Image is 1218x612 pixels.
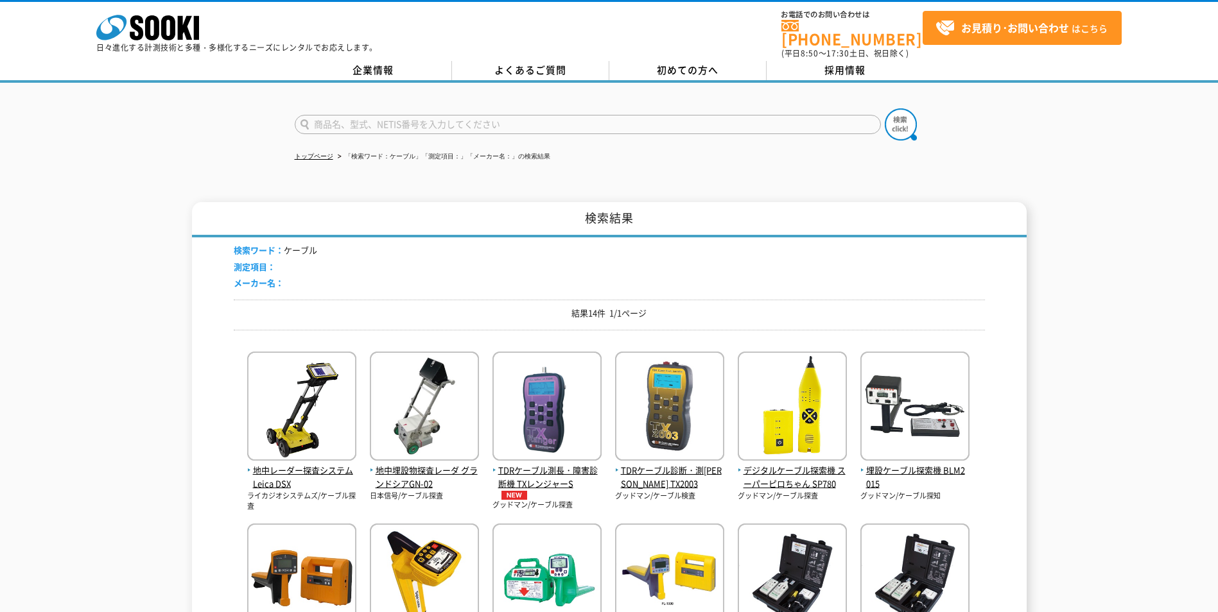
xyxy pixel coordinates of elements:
li: 「検索ワード：ケーブル」「測定項目：」「メーカー名：」の検索結果 [335,150,550,164]
p: ライカジオシステムズ/ケーブル探査 [247,491,356,512]
span: デジタルケーブル探索機 スーパーピロちゃん SP780 [738,464,847,491]
a: お見積り･お問い合わせはこちら [923,11,1122,45]
h1: 検索結果 [192,202,1027,237]
a: TDRケーブル測長・障害診断機 TXレンジャーSNEW [492,450,602,499]
span: 地中埋設物探査レーダ グランドシアGN-02 [370,464,479,491]
img: Leica DSX [247,352,356,464]
span: (平日 ～ 土日、祝日除く) [781,47,909,59]
p: 日本信号/ケーブル探査 [370,491,479,502]
strong: お見積り･お問い合わせ [961,20,1069,35]
img: SP780 [738,352,847,464]
li: ケーブル [234,244,317,257]
a: トップページ [295,153,333,160]
a: [PHONE_NUMBER] [781,20,923,46]
a: 地中埋設物探査レーダ グランドシアGN-02 [370,450,479,490]
span: 測定項目： [234,260,275,273]
span: 検索ワード： [234,244,284,256]
p: グッドマン/ケーブル探査 [492,500,602,511]
p: 日々進化する計測技術と多種・多様化するニーズにレンタルでお応えします。 [96,44,378,51]
img: BLM2015 [860,352,970,464]
p: グッドマン/ケーブル検査 [615,491,724,502]
p: グッドマン/ケーブル探査 [738,491,847,502]
span: TDRケーブル測長・障害診断機 TXレンジャーS [492,464,602,500]
img: btn_search.png [885,108,917,140]
img: TXレンジャーS [492,352,602,464]
a: デジタルケーブル探索機 スーパーピロちゃん SP780 [738,450,847,490]
img: グランドシアGN-02 [370,352,479,464]
span: 8:50 [801,47,819,59]
span: お電話でのお問い合わせは [781,11,923,19]
a: 採用情報 [767,61,924,80]
img: NEW [498,491,530,500]
a: よくあるご質問 [452,61,609,80]
img: TX2003 [615,352,724,464]
span: TDRケーブル診断・測[PERSON_NAME] TX2003 [615,464,724,491]
span: はこちら [935,19,1108,38]
span: 初めての方へ [657,63,718,77]
a: 初めての方へ [609,61,767,80]
a: 地中レーダー探査システム Leica DSX [247,450,356,490]
input: 商品名、型式、NETIS番号を入力してください [295,115,881,134]
span: 地中レーダー探査システム Leica DSX [247,464,356,491]
p: 結果14件 1/1ページ [234,307,985,320]
span: 埋設ケーブル探索機 BLM2015 [860,464,970,491]
span: 17:30 [826,47,849,59]
a: 埋設ケーブル探索機 BLM2015 [860,450,970,490]
span: メーカー名： [234,276,284,289]
a: TDRケーブル診断・測[PERSON_NAME] TX2003 [615,450,724,490]
p: グッドマン/ケーブル探知 [860,491,970,502]
a: 企業情報 [295,61,452,80]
